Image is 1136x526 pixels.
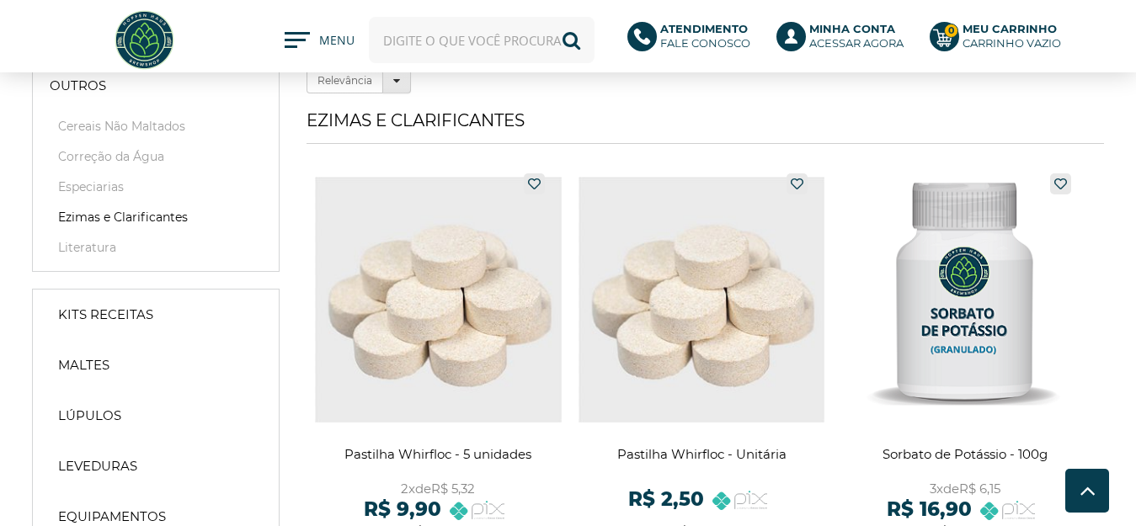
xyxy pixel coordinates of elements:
[41,348,270,382] a: Maltes
[660,22,750,50] p: Fale conosco
[33,69,279,103] a: Outros
[307,110,1104,144] h1: Ezimas e Clarificantes
[41,449,270,483] a: Leveduras
[319,32,352,57] span: MENU
[776,22,913,59] a: Minha ContaAcessar agora
[58,407,121,424] strong: Lúpulos
[627,22,760,59] a: AtendimentoFale conosco
[809,22,904,50] p: Acessar agora
[963,22,1057,35] b: Meu Carrinho
[50,118,262,135] a: Cereais Não Maltados
[50,209,262,226] a: Ezimas e Clarificantes
[58,357,109,374] strong: Maltes
[41,399,270,433] a: Lúpulos
[809,22,895,35] b: Minha Conta
[963,36,1061,50] div: Carrinho Vazio
[660,22,748,35] b: Atendimento
[50,77,106,94] strong: Outros
[285,32,352,49] button: MENU
[944,24,958,38] strong: 0
[369,17,595,63] input: Digite o que você procura
[548,17,595,63] button: Buscar
[50,239,262,256] a: Literatura
[58,458,137,475] strong: Leveduras
[58,306,153,323] strong: Kits Receitas
[307,68,383,93] label: Relevância
[113,8,176,72] img: Hopfen Haus BrewShop
[41,298,270,332] a: Kits Receitas
[50,178,262,195] a: Especiarias
[58,508,166,525] strong: Equipamentos
[50,148,262,165] a: Correção da Água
